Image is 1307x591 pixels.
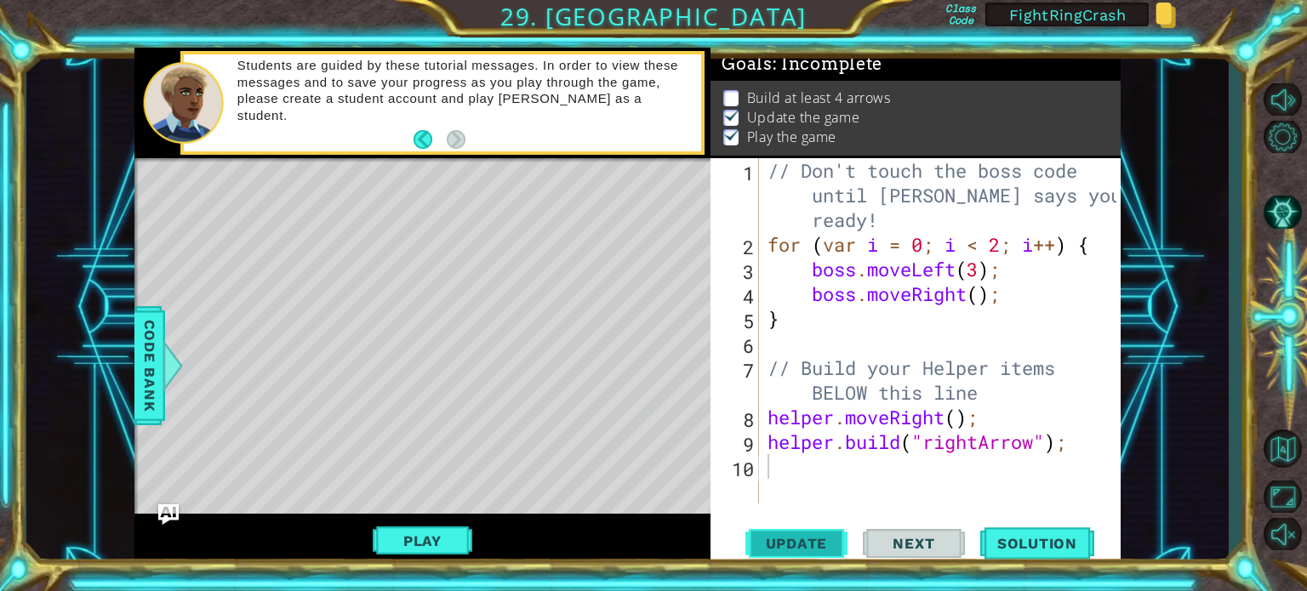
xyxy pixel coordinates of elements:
div: 3 [714,259,759,284]
button: Level Options [1258,121,1307,153]
span: : Incomplete [773,54,882,74]
p: Update the game [747,108,859,127]
div: 1 [714,161,759,235]
img: Check mark for checkbox [723,128,740,141]
button: Back to Map [1258,424,1307,474]
span: Code Bank [136,313,163,417]
div: 7 [714,358,759,407]
img: Check mark for checkbox [723,108,740,122]
button: Ask AI [158,504,179,525]
button: Next [863,523,965,564]
button: Update [745,523,848,564]
div: 9 [714,432,759,457]
div: 4 [714,284,759,309]
button: Solution [980,523,1094,564]
button: Disable Screen Reader Mode [1258,83,1307,116]
button: Play [373,525,472,557]
img: Copy class code [1156,3,1176,28]
button: AI Hint [1258,196,1307,228]
p: Play the game [747,128,836,146]
a: Back to Map [1258,422,1307,478]
button: Back [414,130,447,149]
span: Goals [722,54,882,75]
div: 5 [714,309,759,333]
p: Build at least 4 arrows [747,88,891,107]
div: 6 [714,333,759,358]
div: 2 [714,235,759,259]
button: Maximize Browser [1258,480,1307,513]
label: Class Code [943,3,979,26]
p: Students are guided by these tutorial messages. In order to view these messages and to save your ... [237,57,690,123]
div: 10 [714,457,759,481]
button: Unmute [1258,518,1307,550]
button: Next [447,130,465,149]
span: Update [749,535,845,552]
span: Next [876,535,951,552]
span: Solution [980,535,1094,552]
div: 8 [714,407,759,432]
